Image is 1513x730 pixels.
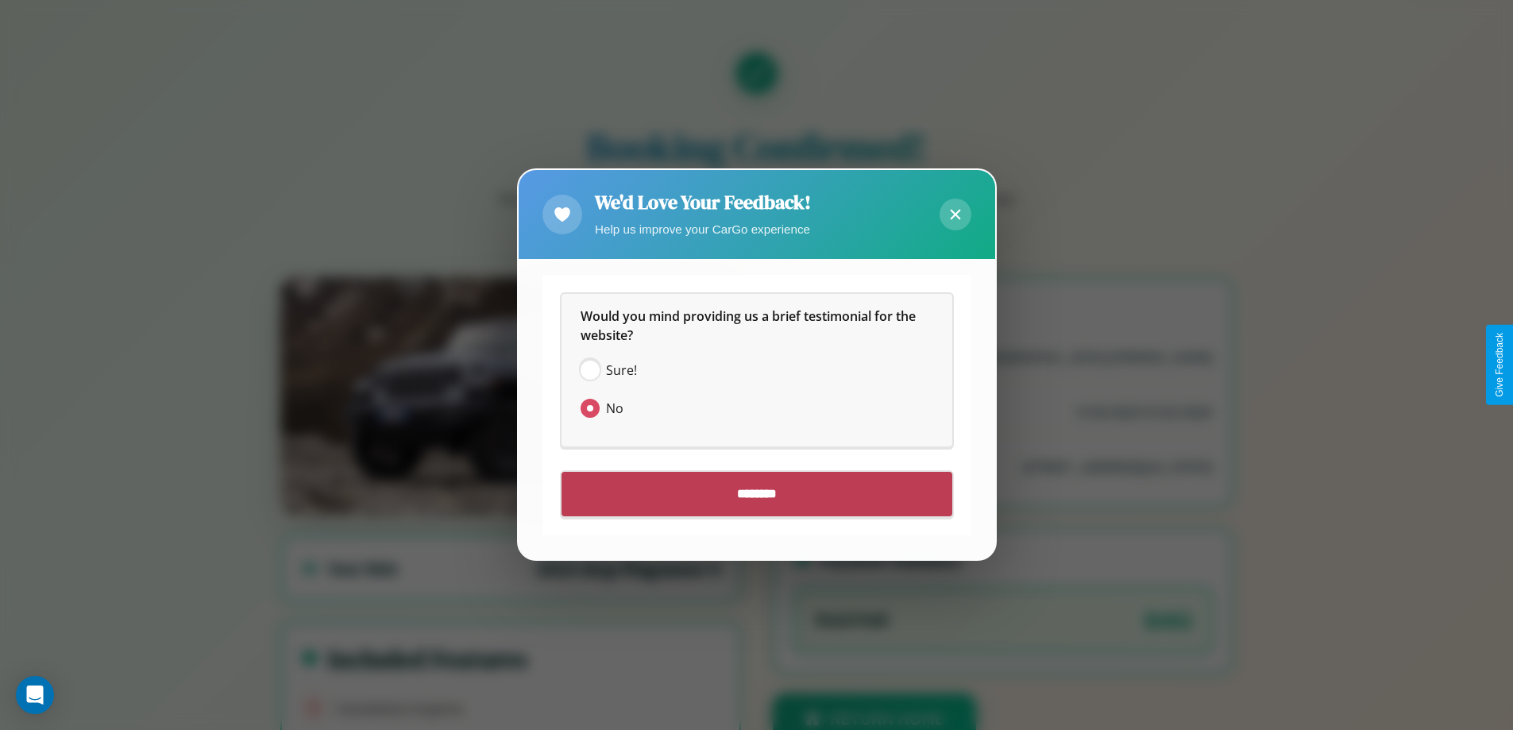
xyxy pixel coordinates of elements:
h2: We'd Love Your Feedback! [595,189,811,215]
span: Would you mind providing us a brief testimonial for the website? [581,308,919,345]
span: Sure! [606,361,637,380]
div: Give Feedback [1494,333,1505,397]
div: Open Intercom Messenger [16,676,54,714]
span: No [606,400,623,419]
p: Help us improve your CarGo experience [595,218,811,240]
